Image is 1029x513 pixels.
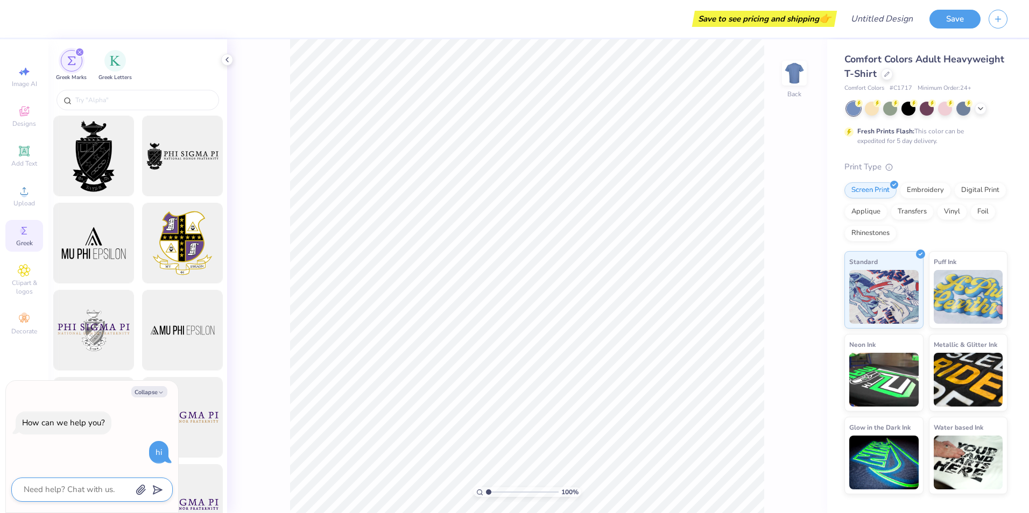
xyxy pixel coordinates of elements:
span: Minimum Order: 24 + [918,84,971,93]
div: How can we help you? [22,417,105,428]
span: Puff Ink [934,256,956,267]
div: Print Type [844,161,1007,173]
span: # C1717 [890,84,912,93]
img: Standard [849,270,919,324]
strong: Fresh Prints Flash: [857,127,914,136]
div: This color can be expedited for 5 day delivery. [857,126,990,146]
span: Metallic & Glitter Ink [934,339,997,350]
img: Puff Ink [934,270,1003,324]
img: Back [784,62,805,84]
button: Save [929,10,981,28]
div: Foil [970,204,996,220]
button: filter button [56,50,87,82]
button: Collapse [131,386,167,397]
span: Standard [849,256,878,267]
span: Neon Ink [849,339,876,350]
span: 100 % [561,487,579,497]
span: Designs [12,119,36,128]
div: Applique [844,204,887,220]
img: Water based Ink [934,436,1003,489]
img: Greek Letters Image [110,55,121,66]
span: Image AI [12,80,37,88]
input: Untitled Design [842,8,921,30]
span: Decorate [11,327,37,336]
div: Back [787,89,801,99]
div: Vinyl [937,204,967,220]
input: Try "Alpha" [74,95,212,105]
div: Rhinestones [844,225,897,241]
span: Greek Marks [56,74,87,82]
span: Comfort Colors [844,84,884,93]
span: Comfort Colors Adult Heavyweight T-Shirt [844,53,1004,80]
div: hi [156,447,162,458]
span: Glow in the Dark Ink [849,422,911,433]
div: Embroidery [900,182,951,198]
img: Metallic & Glitter Ink [934,353,1003,407]
div: Screen Print [844,182,897,198]
span: 👉 [819,12,831,25]
span: Upload [13,199,35,208]
img: Glow in the Dark Ink [849,436,919,489]
img: Greek Marks Image [67,56,76,65]
div: Transfers [891,204,934,220]
span: Clipart & logos [5,279,43,296]
img: Neon Ink [849,353,919,407]
span: Greek [16,239,33,247]
div: filter for Greek Letters [98,50,132,82]
button: filter button [98,50,132,82]
span: Water based Ink [934,422,983,433]
div: Digital Print [954,182,1006,198]
div: Save to see pricing and shipping [695,11,834,27]
span: Add Text [11,159,37,168]
div: filter for Greek Marks [56,50,87,82]
span: Greek Letters [98,74,132,82]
